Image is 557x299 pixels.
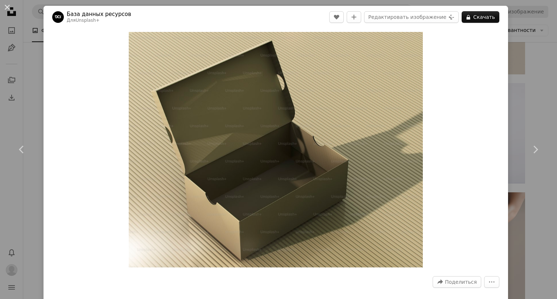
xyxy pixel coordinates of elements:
img: Перейдите в профиль Resource Database [52,11,64,23]
a: База данных ресурсов [67,11,131,18]
ya-tr-span: База данных ресурсов [67,11,131,17]
ya-tr-span: Поделиться [445,279,477,285]
button: Больше Действий [484,276,499,288]
button: Добавить в коллекцию [347,11,361,23]
a: Unsplash+ [76,18,100,23]
a: Далее [513,115,557,184]
button: Увеличьте масштаб этого изображения [129,32,423,267]
ya-tr-span: Скачать [473,12,495,22]
button: Поделитесь этим изображением [433,276,481,288]
img: Открытая коробка на столе [129,32,423,267]
button: Скачать [462,11,499,23]
button: Редактировать изображение [364,11,458,23]
ya-tr-span: Редактировать изображение [368,12,446,22]
ya-tr-span: Для [67,18,76,23]
button: Нравится [329,11,344,23]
